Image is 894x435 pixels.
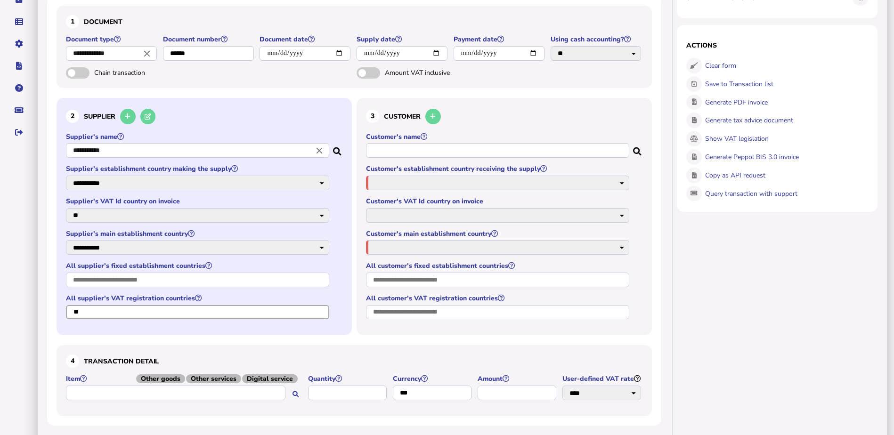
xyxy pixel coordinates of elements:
[142,48,152,58] i: Close
[366,107,642,126] h3: Customer
[242,374,298,383] span: Digital service
[163,35,255,44] label: Document number
[66,374,303,383] label: Item
[66,229,331,238] label: Supplier's main establishment country
[478,374,558,383] label: Amount
[66,132,331,141] label: Supplier's name
[393,374,473,383] label: Currency
[94,68,193,77] span: Chain transaction
[9,100,29,120] button: Raise a support ticket
[562,374,642,383] label: User-defined VAT rate
[9,12,29,32] button: Data manager
[66,354,79,368] div: 4
[366,110,379,123] div: 3
[66,107,342,126] h3: Supplier
[357,35,449,44] label: Supply date
[425,109,441,124] button: Add a new customer to the database
[260,35,352,44] label: Document date
[366,294,631,303] label: All customer's VAT registration countries
[140,109,156,124] button: Edit selected supplier in the database
[9,78,29,98] button: Help pages
[66,294,331,303] label: All supplier's VAT registration countries
[454,35,546,44] label: Payment date
[333,145,342,152] i: Search for a dummy seller
[314,145,325,156] i: Close
[288,387,303,402] button: Search for an item by HS code or use natural language description
[366,197,631,206] label: Customer's VAT Id country on invoice
[66,35,158,44] label: Document type
[366,164,631,173] label: Customer's establishment country receiving the supply
[686,41,868,50] h1: Actions
[9,122,29,142] button: Sign out
[551,35,643,44] label: Using cash accounting?
[9,34,29,54] button: Manage settings
[633,145,642,152] i: Search for a dummy customer
[66,354,642,368] h3: Transaction detail
[366,229,631,238] label: Customer's main establishment country
[66,15,642,28] h3: Document
[66,197,331,206] label: Supplier's VAT Id country on invoice
[385,68,484,77] span: Amount VAT inclusive
[308,374,388,383] label: Quantity
[366,261,631,270] label: All customer's fixed establishment countries
[66,110,79,123] div: 2
[120,109,136,124] button: Add a new supplier to the database
[366,132,631,141] label: Customer's name
[66,261,331,270] label: All supplier's fixed establishment countries
[9,56,29,76] button: Developer hub links
[66,35,158,67] app-field: Select a document type
[66,164,331,173] label: Supplier's establishment country making the supply
[186,374,241,383] span: Other services
[57,98,352,336] section: Define the seller
[66,15,79,28] div: 1
[57,345,652,416] section: Define the item, and answer additional questions
[136,374,185,383] span: Other goods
